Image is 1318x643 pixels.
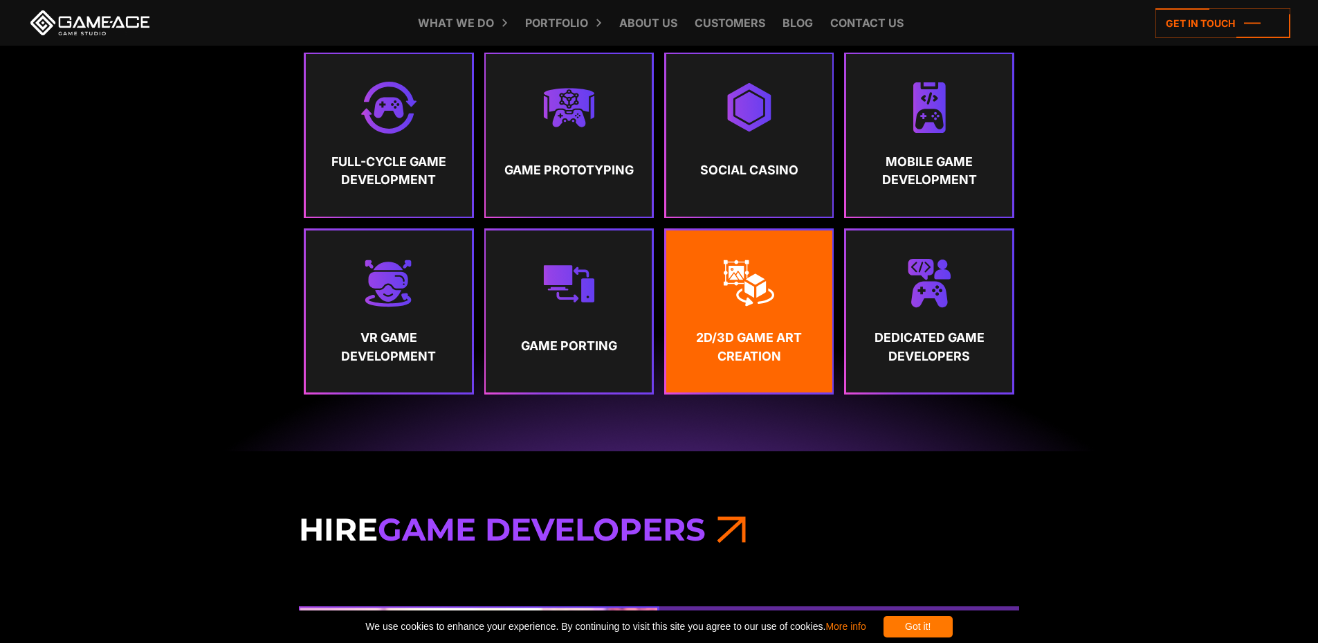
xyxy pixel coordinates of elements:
strong: Social Casino [679,153,819,188]
img: 2d 3d game art creation [723,257,775,309]
strong: Game Prototyping [499,153,639,188]
span: Game Developers [378,510,706,548]
img: Social casino game development [723,82,775,134]
a: Get in touch [1155,8,1290,38]
strong: Dedicated Game Developers [859,329,1000,365]
img: Full cycle game development [361,82,416,134]
a: Game Prototyping [486,54,652,216]
strong: VR Game Development [319,329,459,365]
div: Got it! [884,616,953,637]
img: Metaverse game development [543,82,595,134]
a: Full-Cycle Game Development [306,54,472,216]
a: Game Porting [486,230,652,392]
a: 2D/3D Game Art Creation [666,230,832,392]
a: VR Game Development [306,230,472,392]
strong: Game Porting [499,329,639,363]
a: Dedicated Game Developers [846,230,1012,392]
img: Vr game development [363,257,414,309]
strong: Mobile Game Development [859,153,1000,190]
a: Mobile Game Development [846,54,1012,216]
img: Game porting [543,257,595,309]
a: Social Casino [666,54,832,216]
img: Dedicated game developers [904,257,955,309]
span: We use cookies to enhance your experience. By continuing to visit this site you agree to our use ... [365,616,866,637]
strong: 2D/3D Game Art Creation [679,329,819,365]
a: More info [825,621,866,632]
img: Mobile game development [904,82,955,134]
strong: Full-Cycle Game Development [319,153,459,190]
h3: Hire [299,510,1020,549]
